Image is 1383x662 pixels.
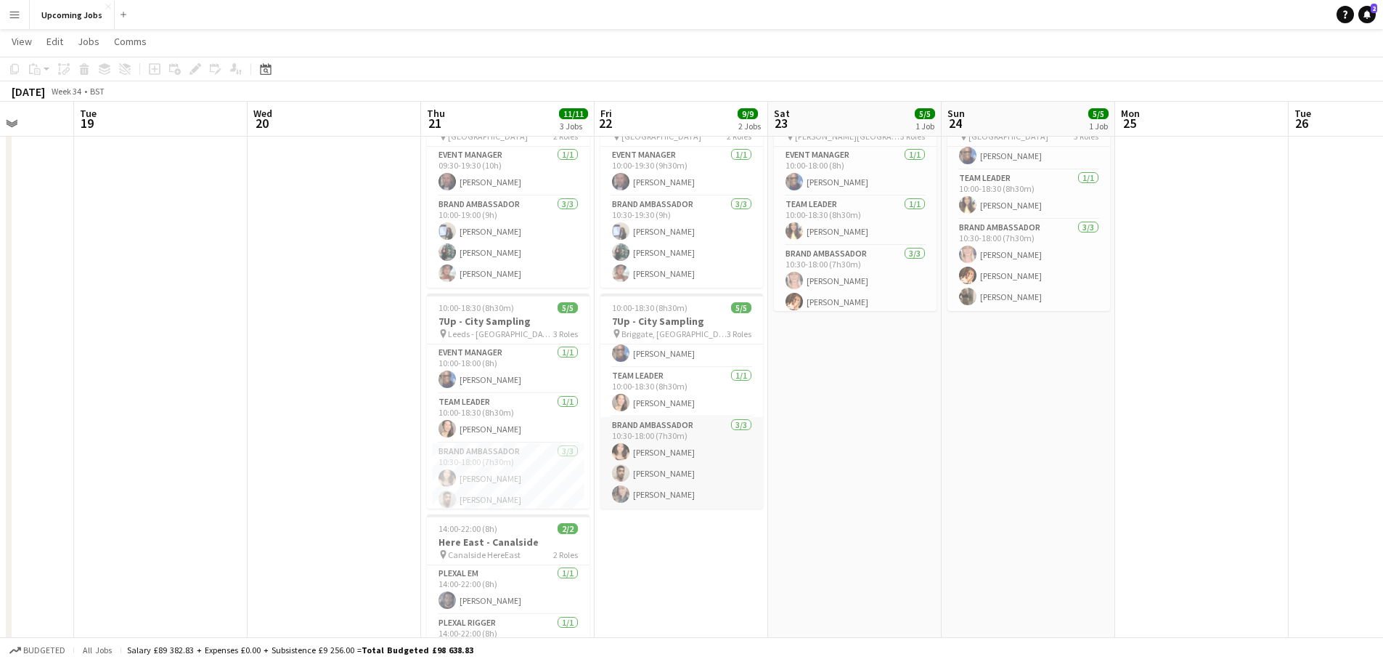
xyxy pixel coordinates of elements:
app-job-card: 10:00-18:30 (8h30m)5/57Up - City Sampling Briggate, [GEOGRAPHIC_DATA]3 RolesEvent Manager1/110:00... [600,294,763,509]
span: 5/5 [1088,108,1109,119]
span: Leeds - [GEOGRAPHIC_DATA] [448,328,553,339]
span: Total Budgeted £98 638.83 [362,645,473,655]
span: Fri [600,107,612,120]
h3: 7Up - City Sampling [427,315,589,328]
span: Week 34 [48,86,84,97]
span: Budgeted [23,645,65,655]
app-card-role: Brand Ambassador3/310:30-18:00 (7h30m)[PERSON_NAME][PERSON_NAME] [774,246,937,337]
div: 1 Job [1089,121,1108,132]
app-job-card: 10:00-18:30 (8h30m)5/57Up - City Sampling [GEOGRAPHIC_DATA]3 RolesEvent Manager1/110:00-18:00 (8h... [947,96,1110,311]
app-card-role: Team Leader1/110:00-18:30 (8h30m)[PERSON_NAME] [947,170,1110,219]
div: 3 Jobs [560,121,587,132]
span: Mon [1121,107,1140,120]
span: Wed [253,107,272,120]
app-card-role: Brand Ambassador3/310:30-19:30 (9h)[PERSON_NAME][PERSON_NAME][PERSON_NAME] [600,196,763,288]
a: 2 [1358,6,1376,23]
span: 11/11 [559,108,588,119]
div: 1 Job [915,121,934,132]
span: 3 Roles [727,328,751,339]
div: BST [90,86,105,97]
span: 14:00-22:00 (8h) [438,523,497,534]
app-card-role: Team Leader1/110:00-18:30 (8h30m)[PERSON_NAME] [600,368,763,417]
a: Edit [41,32,69,51]
div: 2 Jobs [738,121,761,132]
app-card-role: Brand Ambassador3/310:30-18:00 (7h30m)[PERSON_NAME][PERSON_NAME] [427,443,589,535]
span: Tue [80,107,97,120]
app-card-role: Event Manager1/110:00-19:30 (9h30m)[PERSON_NAME] [600,147,763,196]
span: 22 [598,115,612,132]
span: 25 [1119,115,1140,132]
span: 21 [425,115,445,132]
span: View [12,35,32,48]
h3: 7Up - City Sampling [600,315,763,328]
span: 5/5 [558,302,578,313]
span: 20 [251,115,272,132]
app-card-role: Brand Ambassador3/310:30-18:00 (7h30m)[PERSON_NAME][PERSON_NAME][PERSON_NAME] [947,219,1110,311]
span: 19 [78,115,97,132]
span: Canalside HereEast [448,549,521,560]
h3: Here East - Canalside [427,536,589,549]
span: 10:00-18:30 (8h30m) [438,302,514,313]
a: Comms [108,32,152,51]
span: 26 [1292,115,1311,132]
app-job-card: 10:00-18:30 (8h30m)5/57Up - City Sampling Leeds - [GEOGRAPHIC_DATA]3 RolesEvent Manager1/110:00-1... [427,294,589,509]
app-card-role: Team Leader1/110:00-18:30 (8h30m)[PERSON_NAME] [427,394,589,443]
span: Sun [947,107,965,120]
span: 10:00-18:30 (8h30m) [612,302,688,313]
span: Thu [427,107,445,120]
span: 5/5 [731,302,751,313]
app-card-role: Plexal EM1/114:00-22:00 (8h)[PERSON_NAME] [427,565,589,615]
app-job-card: 09:30-19:30 (10h)4/47UP Hatch [GEOGRAPHIC_DATA]2 RolesEvent Manager1/109:30-19:30 (10h)[PERSON_NA... [427,96,589,288]
a: View [6,32,38,51]
app-card-role: Event Manager1/109:30-19:30 (10h)[PERSON_NAME] [427,147,589,196]
div: Salary £89 382.83 + Expenses £0.00 + Subsistence £9 256.00 = [127,645,473,655]
span: 23 [772,115,790,132]
button: Upcoming Jobs [30,1,115,29]
app-job-card: 10:00-19:30 (9h30m)4/47UP Hatch [GEOGRAPHIC_DATA]2 RolesEvent Manager1/110:00-19:30 (9h30m)[PERSO... [600,96,763,288]
div: [DATE] [12,84,45,99]
a: Jobs [72,32,105,51]
span: Tue [1294,107,1311,120]
span: 3 Roles [553,328,578,339]
span: 2 Roles [553,549,578,560]
app-card-role: Event Manager1/110:00-18:00 (8h)[PERSON_NAME] [427,344,589,394]
app-card-role: Brand Ambassador3/310:00-19:00 (9h)[PERSON_NAME][PERSON_NAME][PERSON_NAME] [427,196,589,288]
span: All jobs [80,645,115,655]
span: Comms [114,35,147,48]
span: Jobs [78,35,99,48]
span: 2 [1371,4,1377,13]
span: 5/5 [915,108,935,119]
span: Sat [774,107,790,120]
app-card-role: Brand Ambassador3/310:30-18:00 (7h30m)[PERSON_NAME][PERSON_NAME][PERSON_NAME] [600,417,763,509]
app-job-card: 10:00-18:30 (8h30m)5/57Up - City Sampling [PERSON_NAME][GEOGRAPHIC_DATA]3 RolesEvent Manager1/110... [774,96,937,311]
span: Edit [46,35,63,48]
span: Briggate, [GEOGRAPHIC_DATA] [621,328,727,339]
span: 24 [945,115,965,132]
span: 2/2 [558,523,578,534]
app-card-role: Event Manager1/110:00-18:00 (8h)[PERSON_NAME] [774,147,937,196]
span: 9/9 [738,108,758,119]
app-card-role: Team Leader1/110:00-18:30 (8h30m)[PERSON_NAME] [774,196,937,246]
button: Budgeted [7,642,68,658]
